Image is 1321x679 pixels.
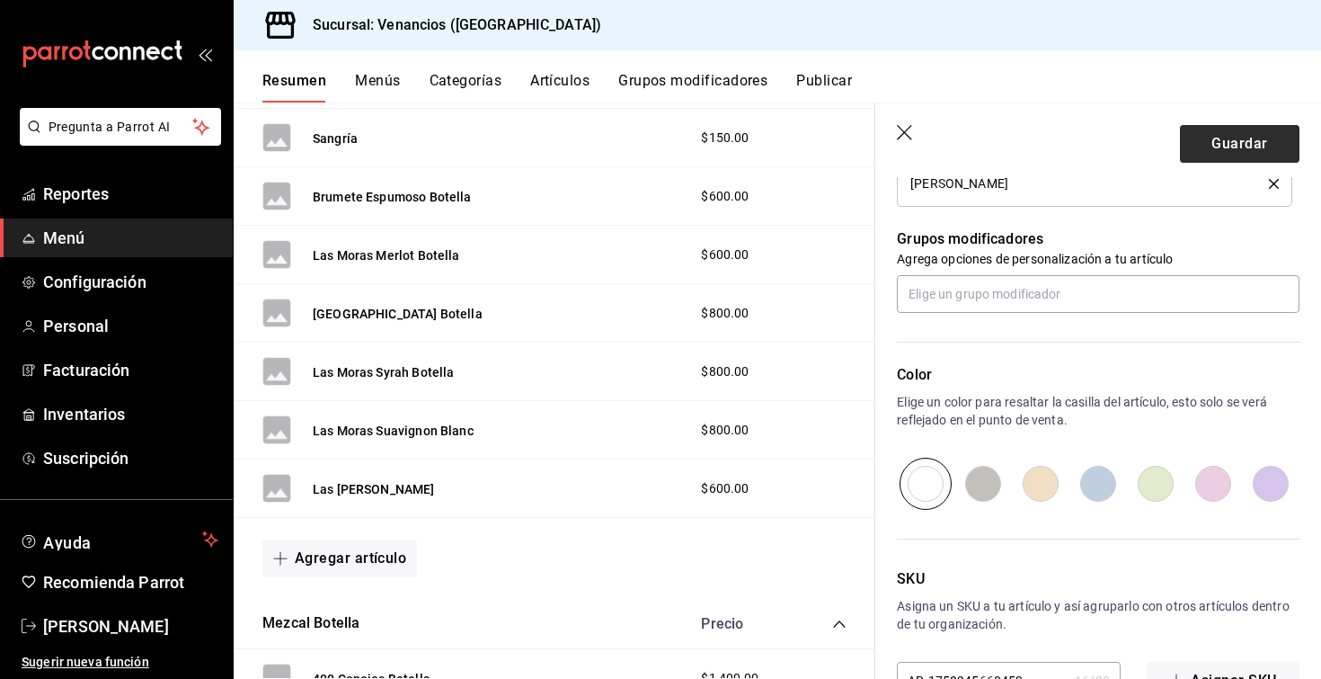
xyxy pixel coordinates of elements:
[43,358,218,382] span: Facturación
[701,129,749,147] span: $150.00
[20,108,221,146] button: Pregunta a Parrot AI
[897,364,1299,386] p: Color
[298,14,601,36] h3: Sucursal: Venancios ([GEOGRAPHIC_DATA])
[313,480,435,498] button: Las [PERSON_NAME]
[796,72,852,103] button: Publicar
[430,72,502,103] button: Categorías
[313,188,472,206] button: Brumete Espumoso Botella
[1256,179,1279,189] button: delete
[43,314,218,338] span: Personal
[701,362,749,381] span: $800.00
[897,568,1299,590] p: SKU
[49,118,193,137] span: Pregunta a Parrot AI
[701,246,749,264] span: $600.00
[43,614,218,639] span: [PERSON_NAME]
[313,305,483,323] button: [GEOGRAPHIC_DATA] Botella
[897,393,1299,429] p: Elige un color para resaltar la casilla del artículo, esto solo se verá reflejado en el punto de ...
[43,226,218,250] span: Menú
[530,72,590,103] button: Artículos
[43,446,218,470] span: Suscripción
[897,597,1299,633] p: Asigna un SKU a tu artículo y así agruparlo con otros artículos dentro de tu organización.
[897,228,1299,250] p: Grupos modificadores
[43,182,218,206] span: Reportes
[262,72,326,103] button: Resumen
[313,246,460,264] button: Las Moras Merlot Botella
[701,421,749,440] span: $800.00
[43,529,195,550] span: Ayuda
[832,617,847,631] button: collapse-category-row
[355,72,400,103] button: Menús
[701,187,749,206] span: $600.00
[897,250,1299,268] p: Agrega opciones de personalización a tu artículo
[910,177,1008,190] span: [PERSON_NAME]
[22,653,218,672] span: Sugerir nueva función
[313,363,454,381] button: Las Moras Syrah Botella
[13,130,221,149] a: Pregunta a Parrot AI
[43,270,218,294] span: Configuración
[1180,125,1299,163] button: Guardar
[43,570,218,594] span: Recomienda Parrot
[701,304,749,323] span: $800.00
[618,72,767,103] button: Grupos modificadores
[262,613,359,634] button: Mezcal Botella
[313,422,474,440] button: Las Moras Suavignon Blanc
[701,479,749,498] span: $600.00
[683,615,798,632] div: Precio
[43,402,218,426] span: Inventarios
[262,540,417,577] button: Agregar artículo
[897,275,1299,313] input: Elige un grupo modificador
[313,130,358,147] button: Sangría
[262,72,1321,103] div: navigation tabs
[198,47,212,61] button: open_drawer_menu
